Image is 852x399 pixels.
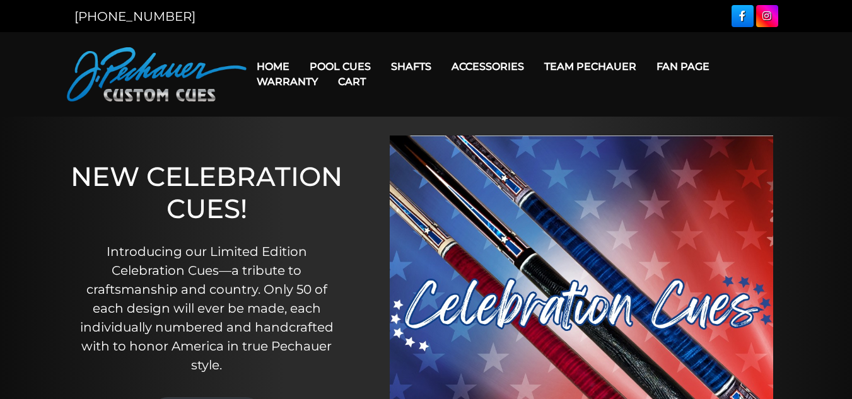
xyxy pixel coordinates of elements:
a: Pool Cues [300,50,381,83]
img: Pechauer Custom Cues [67,47,247,101]
p: Introducing our Limited Edition Celebration Cues—a tribute to craftsmanship and country. Only 50 ... [70,242,343,374]
a: [PHONE_NUMBER] [74,9,195,24]
h1: NEW CELEBRATION CUES! [70,161,343,224]
a: Fan Page [646,50,720,83]
a: Warranty [247,66,328,98]
a: Shafts [381,50,441,83]
a: Accessories [441,50,534,83]
a: Team Pechauer [534,50,646,83]
a: Cart [328,66,376,98]
a: Home [247,50,300,83]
